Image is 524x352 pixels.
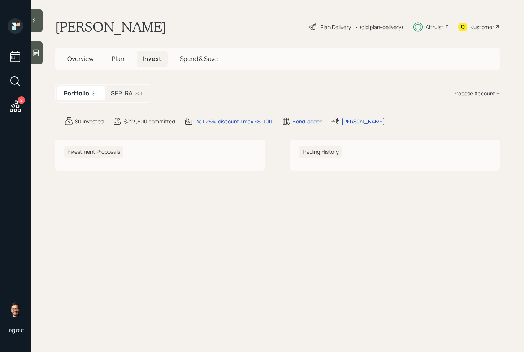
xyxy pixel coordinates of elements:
div: $223,500 committed [124,117,175,125]
img: sami-boghos-headshot.png [8,302,23,317]
div: Propose Account + [453,89,500,97]
div: Kustomer [470,23,494,31]
span: Invest [143,54,162,63]
div: Altruist [426,23,444,31]
div: [PERSON_NAME] [341,117,385,125]
div: Log out [6,326,24,334]
span: Spend & Save [180,54,218,63]
div: 2 [18,96,25,104]
h6: Investment Proposals [64,146,123,158]
div: $0 [92,89,99,97]
div: $0 invested [75,117,104,125]
div: • (old plan-delivery) [355,23,403,31]
h6: Trading History [299,146,342,158]
div: Bond ladder [292,117,322,125]
h5: SEP IRA [111,90,132,97]
span: Overview [67,54,93,63]
h1: [PERSON_NAME] [55,18,167,35]
span: Plan [112,54,124,63]
h5: Portfolio [64,90,89,97]
div: $0 [135,89,142,97]
div: Plan Delivery [320,23,351,31]
div: 1% | 25% discount | max $5,000 [195,117,273,125]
